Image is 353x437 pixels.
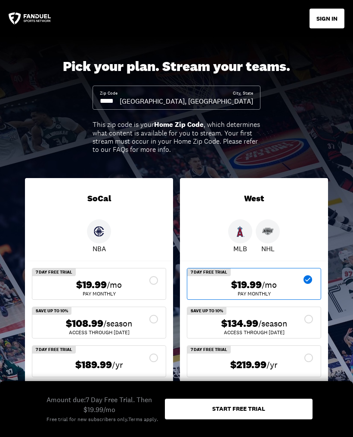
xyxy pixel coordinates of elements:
[32,307,71,315] div: Save Up To 10%
[187,307,226,315] div: Save Up To 10%
[128,416,157,423] a: Terms apply
[231,279,262,291] span: $19.99
[32,268,76,276] div: 7 Day Free Trial
[93,226,105,237] img: Clippers
[75,359,112,371] span: $189.99
[107,279,122,291] span: /mo
[233,243,247,254] p: MLB
[93,120,260,154] div: This zip code is your , which determines what content is available for you to stream. Your first ...
[93,243,106,254] p: NBA
[261,243,275,254] p: NHL
[212,406,265,412] div: Start free trial
[230,359,266,371] span: $219.99
[262,279,277,291] span: /mo
[100,90,118,96] div: Zip Code
[262,226,273,237] img: Kings
[66,317,103,330] span: $108.99
[32,346,76,354] div: 7 Day Free Trial
[40,395,158,414] div: Amount due: 7 Day Free Trial. Then $19.99/mo
[103,317,132,329] span: /season
[194,330,314,335] div: ACCESS THROUGH [DATE]
[154,120,204,129] b: Home Zip Code
[63,58,290,75] div: Pick your plan. Stream your teams.
[194,291,314,296] div: Pay Monthly
[39,291,159,296] div: Pay Monthly
[120,96,253,106] div: [GEOGRAPHIC_DATA], [GEOGRAPHIC_DATA]
[112,359,123,371] span: /yr
[39,330,159,335] div: ACCESS THROUGH [DATE]
[187,268,231,276] div: 7 Day Free Trial
[266,359,278,371] span: /yr
[25,178,173,219] div: SoCal
[258,317,287,329] span: /season
[76,279,107,291] span: $19.99
[310,9,344,28] button: SIGN IN
[221,317,258,330] span: $134.99
[180,178,328,219] div: West
[46,416,158,423] div: Free trial for new subscribers only. .
[187,346,231,354] div: 7 Day Free Trial
[233,90,253,96] div: City, State
[235,226,246,237] img: Angels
